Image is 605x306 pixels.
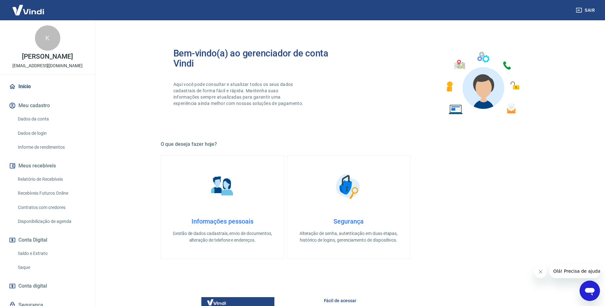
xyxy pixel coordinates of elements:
[8,99,87,113] button: Meu cadastro
[173,81,305,107] p: Aqui você pode consultar e atualizar todos os seus dados cadastrais de forma fácil e rápida. Mant...
[297,218,400,225] h4: Segurança
[549,264,600,278] iframe: Mensagem da empresa
[8,0,49,20] img: Vindi
[534,265,547,278] iframe: Fechar mensagem
[18,282,47,290] span: Conta digital
[15,201,87,214] a: Contratos com credores
[15,113,87,126] a: Dados da conta
[22,53,73,60] p: [PERSON_NAME]
[161,141,537,147] h5: O que deseja fazer hoje?
[15,215,87,228] a: Disponibilização de agenda
[324,297,521,304] h6: Fácil de acessar
[15,187,87,200] a: Recebíveis Futuros Online
[15,247,87,260] a: Saldo e Extrato
[333,171,364,202] img: Segurança
[297,230,400,244] p: Alteração de senha, autenticação em duas etapas, histórico de logins, gerenciamento de dispositivos.
[8,159,87,173] button: Meus recebíveis
[8,279,87,293] a: Conta digital
[12,62,83,69] p: [EMAIL_ADDRESS][DOMAIN_NAME]
[575,4,597,16] button: Sair
[287,155,410,259] a: SegurançaSegurançaAlteração de senha, autenticação em duas etapas, histórico de logins, gerenciam...
[171,230,274,244] p: Gestão de dados cadastrais, envio de documentos, alteração de telefone e endereços.
[171,218,274,225] h4: Informações pessoais
[580,281,600,301] iframe: Botão para abrir a janela de mensagens
[4,4,53,10] span: Olá! Precisa de ajuda?
[161,155,284,259] a: Informações pessoaisInformações pessoaisGestão de dados cadastrais, envio de documentos, alteraçã...
[15,173,87,186] a: Relatório de Recebíveis
[206,171,238,202] img: Informações pessoais
[441,48,524,118] img: Imagem de um avatar masculino com diversos icones exemplificando as funcionalidades do gerenciado...
[8,233,87,247] button: Conta Digital
[8,80,87,94] a: Início
[35,25,60,51] div: K
[15,141,87,154] a: Informe de rendimentos
[173,48,349,68] h2: Bem-vindo(a) ao gerenciador de conta Vindi
[15,127,87,140] a: Dados de login
[15,261,87,274] a: Saque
